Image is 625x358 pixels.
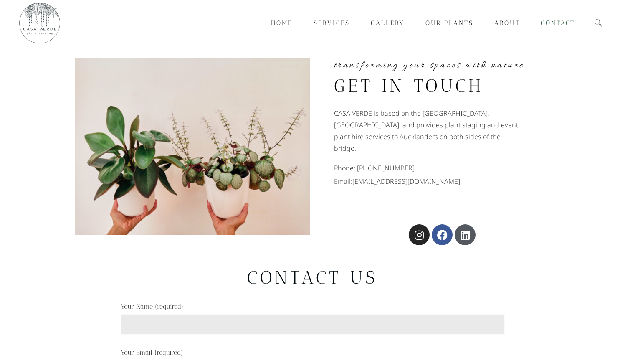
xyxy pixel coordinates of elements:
[425,19,473,27] span: Our Plants
[121,314,505,335] input: Your Name (required)
[334,162,551,174] p: Phone: [PHONE_NUMBER]
[334,107,520,154] p: CASA VERDE is based on the [GEOGRAPHIC_DATA], [GEOGRAPHIC_DATA], and provides plant staging and e...
[541,19,575,27] span: Contact
[494,19,520,27] span: About
[371,19,405,27] span: Gallery
[334,175,551,187] p: [EMAIL_ADDRESS][DOMAIN_NAME]
[75,58,310,235] img: Two plants in small white pots
[314,19,350,27] span: Services
[19,267,606,289] h2: Contact us
[334,75,501,97] h2: Get in touch
[334,177,352,186] a: Email:
[334,58,551,73] h5: transforming your spaces with nature
[121,302,505,335] label: Your Name (required)
[271,19,293,27] span: Home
